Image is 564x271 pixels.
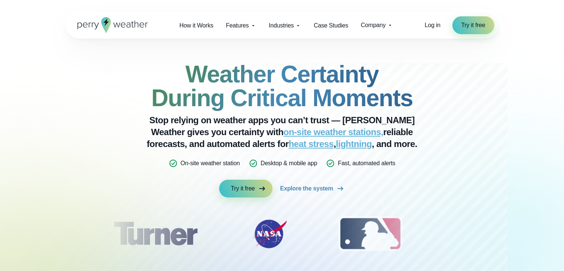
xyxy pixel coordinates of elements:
[179,21,214,30] span: How it Works
[226,21,249,30] span: Features
[314,21,348,30] span: Case Studies
[361,21,386,30] span: Company
[103,215,462,256] div: slideshow
[307,18,354,33] a: Case Studies
[452,16,494,34] a: Try it free
[151,61,413,111] strong: Weather Certainty During Critical Moments
[261,159,317,168] p: Desktop & mobile app
[173,18,220,33] a: How it Works
[102,215,208,252] img: Turner-Construction_1.svg
[181,159,240,168] p: On-site weather station
[461,21,485,30] span: Try it free
[338,159,395,168] p: Fast, automated alerts
[280,184,333,193] span: Explore the system
[425,22,440,28] span: Log in
[244,215,296,252] img: NASA.svg
[331,215,409,252] img: MLB.svg
[336,139,372,149] a: lightning
[244,215,296,252] div: 2 of 12
[280,180,345,197] a: Explore the system
[231,184,255,193] span: Try it free
[219,180,273,197] a: Try it free
[425,21,440,30] a: Log in
[102,215,208,252] div: 1 of 12
[284,127,383,137] a: on-site weather stations,
[134,114,431,150] p: Stop relying on weather apps you can’t trust — [PERSON_NAME] Weather gives you certainty with rel...
[331,215,409,252] div: 3 of 12
[445,215,504,252] img: PGA.svg
[269,21,294,30] span: Industries
[445,215,504,252] div: 4 of 12
[288,139,333,149] a: heat stress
